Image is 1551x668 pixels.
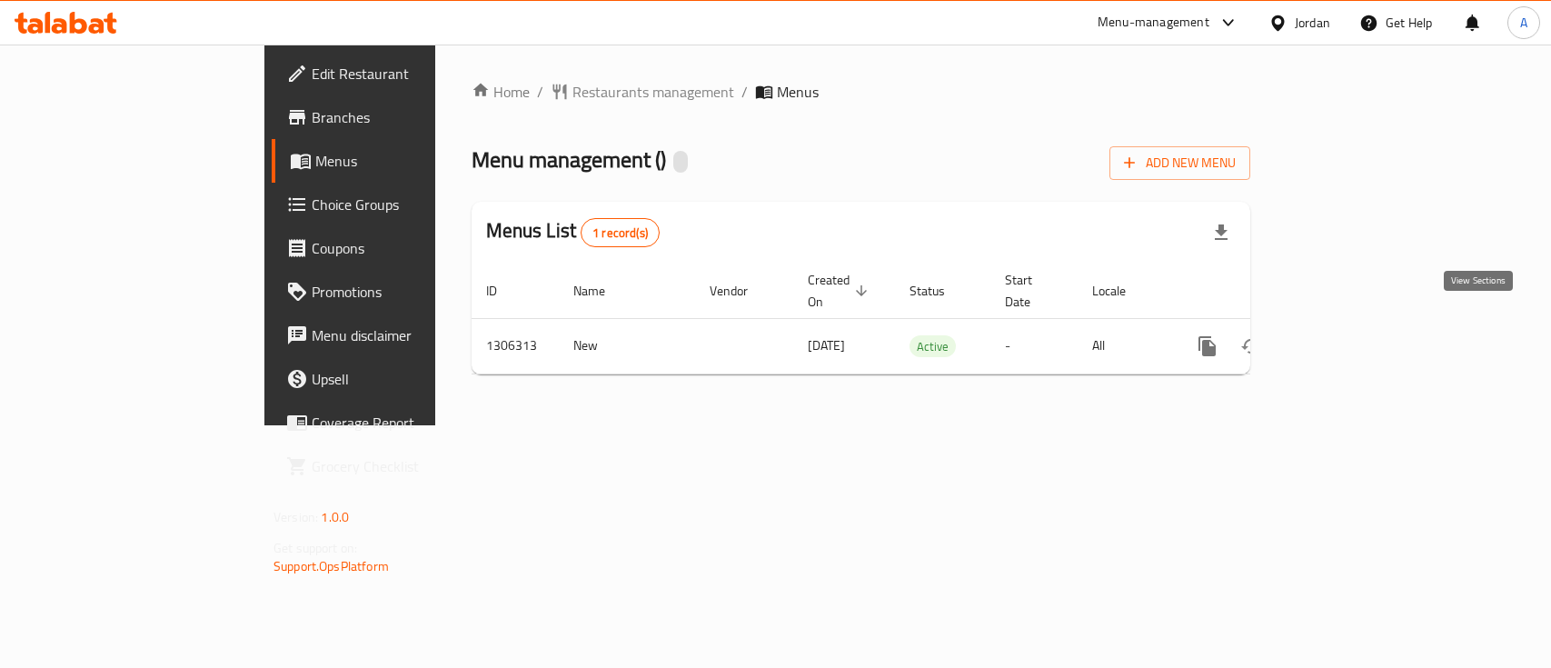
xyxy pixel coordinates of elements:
[808,334,845,357] span: [DATE]
[273,554,389,578] a: Support.OpsPlatform
[573,280,629,302] span: Name
[486,217,660,247] h2: Menus List
[710,280,771,302] span: Vendor
[910,336,956,357] span: Active
[472,139,666,180] span: Menu management ( )
[312,106,509,128] span: Branches
[559,318,695,374] td: New
[582,224,659,242] span: 1 record(s)
[808,269,873,313] span: Created On
[312,368,509,390] span: Upsell
[312,412,509,434] span: Coverage Report
[472,264,1375,374] table: enhanced table
[910,280,969,302] span: Status
[1092,280,1149,302] span: Locale
[321,505,349,529] span: 1.0.0
[1098,12,1209,34] div: Menu-management
[1186,324,1229,368] button: more
[312,63,509,85] span: Edit Restaurant
[312,281,509,303] span: Promotions
[272,401,523,444] a: Coverage Report
[272,183,523,226] a: Choice Groups
[272,357,523,401] a: Upsell
[272,52,523,95] a: Edit Restaurant
[272,139,523,183] a: Menus
[1078,318,1171,374] td: All
[1199,211,1243,254] div: Export file
[272,270,523,314] a: Promotions
[272,444,523,488] a: Grocery Checklist
[272,95,523,139] a: Branches
[910,335,956,357] div: Active
[312,455,509,477] span: Grocery Checklist
[537,81,543,103] li: /
[272,314,523,357] a: Menu disclaimer
[990,318,1078,374] td: -
[312,237,509,259] span: Coupons
[272,226,523,270] a: Coupons
[472,81,1250,103] nav: breadcrumb
[1109,146,1250,180] button: Add New Menu
[572,81,734,103] span: Restaurants management
[273,505,318,529] span: Version:
[1520,13,1527,33] span: A
[273,536,357,560] span: Get support on:
[1295,13,1330,33] div: Jordan
[312,324,509,346] span: Menu disclaimer
[741,81,748,103] li: /
[581,218,660,247] div: Total records count
[315,150,509,172] span: Menus
[1124,152,1236,174] span: Add New Menu
[486,280,521,302] span: ID
[1171,264,1375,319] th: Actions
[312,194,509,215] span: Choice Groups
[1005,269,1056,313] span: Start Date
[551,81,734,103] a: Restaurants management
[777,81,819,103] span: Menus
